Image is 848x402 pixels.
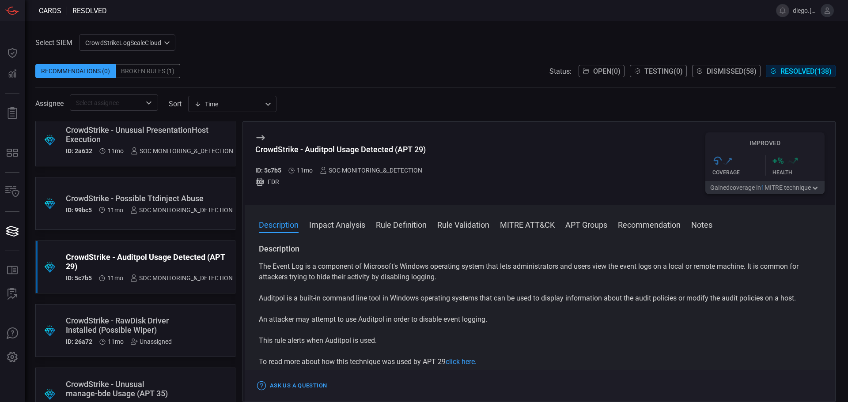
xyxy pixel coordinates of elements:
[66,379,171,398] div: CrowdStrike - Unusual manage-bde Usage (APT 35)
[692,65,761,77] button: Dismissed(58)
[85,38,161,47] p: CrowdStrikeLogScaleCloud
[194,100,262,109] div: Time
[72,97,141,108] input: Select assignee
[579,65,625,77] button: Open(0)
[107,207,123,214] span: Sep 23, 2024 8:48 AM
[2,181,23,203] button: Inventory
[772,169,825,176] div: Health
[297,167,313,174] span: Sep 23, 2024 8:48 AM
[2,103,23,124] button: Reports
[255,177,429,186] div: FDR
[761,184,765,191] span: 1
[108,338,124,345] span: Sep 23, 2024 8:48 AM
[2,323,23,344] button: Ask Us A Question
[66,252,233,271] div: CrowdStrike - Auditpol Usage Detected (APT 29)
[705,181,825,194] button: Gainedcoverage in1MITRE technique
[446,357,477,366] a: click here.
[259,335,821,346] p: This rule alerts when Auditpol is used.
[130,207,233,214] div: SOC MONITORING_&_DETECTION
[2,260,23,281] button: Rule Catalog
[66,125,233,144] div: CrowdStrike - Unusual PresentationHost Execution
[66,147,92,154] h5: ID: 2a632
[72,7,107,15] span: resolved
[2,347,23,368] button: Preferences
[131,338,172,345] div: Unassigned
[255,167,281,174] h5: ID: 5c7b5
[66,316,172,334] div: CrowdStrike - RawDisk Driver Installed (Possible Wiper)
[549,67,572,75] span: Status:
[143,97,155,109] button: Open
[320,167,422,174] div: SOC MONITORING_&_DETECTION
[766,65,836,77] button: Resolved(138)
[309,219,365,229] button: Impact Analysis
[2,221,23,242] button: Cards
[116,64,180,78] div: Broken Rules (1)
[130,274,233,282] div: SOC MONITORING_&_DETECTION
[259,244,821,254] h3: Description
[772,155,784,166] h3: + %
[2,284,23,305] button: ALERT ANALYSIS
[259,357,821,367] p: To read more about how this technique was used by APT 29
[2,42,23,64] button: Dashboard
[565,219,607,229] button: APT Groups
[712,169,765,176] div: Coverage
[691,219,712,229] button: Notes
[793,7,817,14] span: diego.[PERSON_NAME]
[707,67,757,75] span: Dismissed ( 58 )
[705,139,825,147] h5: Improved
[437,219,489,229] button: Rule Validation
[66,338,92,345] h5: ID: 26a72
[2,64,23,85] button: Detections
[259,219,299,229] button: Description
[500,219,555,229] button: MITRE ATT&CK
[66,207,92,214] h5: ID: 99bc5
[108,147,124,154] span: Sep 29, 2024 2:28 PM
[169,100,182,108] label: sort
[593,67,621,75] span: Open ( 0 )
[259,314,821,325] p: An attacker may attempt to use Auditpol in order to disable event logging.
[780,67,832,75] span: Resolved ( 138 )
[618,219,681,229] button: Recommendation
[259,261,821,282] p: The Event Log is a component of Microsoft's Windows operating system that lets administrators and...
[259,293,821,304] p: Auditpol is a built-in command line tool in Windows operating systems that can be used to display...
[644,67,683,75] span: Testing ( 0 )
[66,274,92,282] h5: ID: 5c7b5
[35,64,116,78] div: Recommendations (0)
[131,147,233,154] div: SOC MONITORING_&_DETECTION
[107,274,123,282] span: Sep 23, 2024 8:48 AM
[255,379,329,393] button: Ask Us a Question
[376,219,427,229] button: Rule Definition
[255,145,429,154] div: CrowdStrike - Auditpol Usage Detected (APT 29)
[2,142,23,163] button: MITRE - Detection Posture
[35,38,72,47] label: Select SIEM
[39,7,61,15] span: Cards
[630,65,687,77] button: Testing(0)
[66,194,233,203] div: CrowdStrike - Possible Ttdinject Abuse
[35,99,64,108] span: Assignee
